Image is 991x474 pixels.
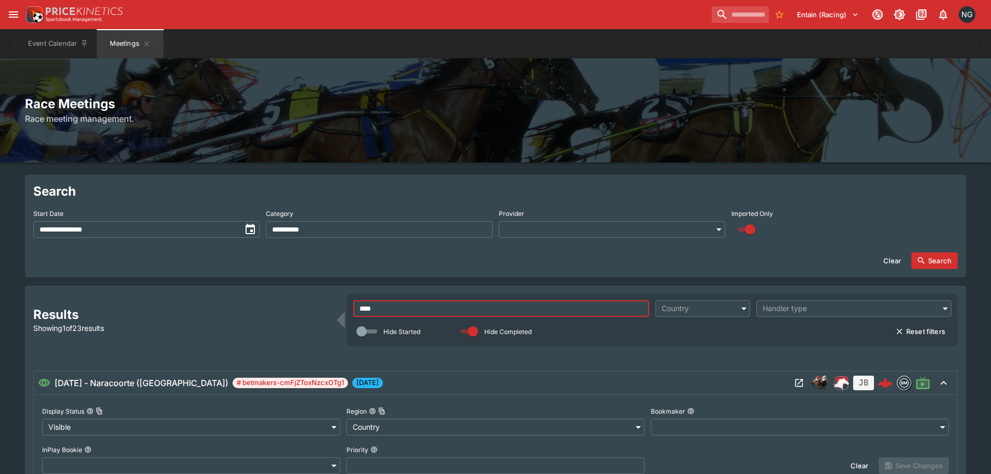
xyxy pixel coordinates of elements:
[868,5,887,24] button: Connected to PK
[832,375,849,391] img: racing.png
[346,407,367,416] p: Region
[369,407,376,415] button: RegionCopy To Clipboard
[266,209,293,218] p: Category
[853,376,874,390] div: Jetbet not yet mapped
[897,376,911,390] div: betmakers
[912,5,931,24] button: Documentation
[233,378,348,388] span: # betmakers-cmFjZToxNzcxOTg1
[897,376,911,390] img: betmakers.png
[42,407,84,416] p: Display Status
[22,29,95,58] button: Event Calendar
[352,378,383,388] span: [DATE]
[763,303,935,314] div: Handler type
[662,303,733,314] div: Country
[832,375,849,391] div: ParallelRacing Handler
[890,323,951,340] button: Reset filters
[4,5,23,24] button: open drawer
[42,419,340,435] div: Visible
[499,209,524,218] p: Provider
[959,6,975,23] div: Nick Goss
[346,419,645,435] div: Country
[84,446,92,453] button: InPlay Bookie
[33,323,330,334] p: Showing 1 of 23 results
[383,327,420,336] p: Hide Started
[731,209,773,218] p: Imported Only
[712,6,769,23] input: search
[96,407,103,415] button: Copy To Clipboard
[771,6,788,23] button: No Bookmarks
[812,375,828,391] img: horse_racing.png
[911,252,958,269] button: Search
[23,4,44,25] img: PriceKinetics Logo
[33,183,958,199] h2: Search
[42,445,82,454] p: InPlay Bookie
[346,445,368,454] p: Priority
[844,457,874,474] button: Clear
[38,377,50,389] svg: Visible
[86,407,94,415] button: Display StatusCopy To Clipboard
[877,252,907,269] button: Clear
[46,17,102,22] img: Sportsbook Management
[890,5,909,24] button: Toggle light/dark mode
[484,327,532,336] p: Hide Completed
[33,209,63,218] p: Start Date
[956,3,979,26] button: Nick Goss
[791,375,807,391] button: Open Meeting
[878,376,893,390] img: logo-cerberus--red.svg
[812,375,828,391] div: horse_racing
[241,220,260,239] button: toggle date time picker
[25,96,966,112] h2: Race Meetings
[55,377,228,389] h6: [DATE] - Naracoorte ([GEOGRAPHIC_DATA])
[791,6,865,23] button: Select Tenant
[916,376,930,390] svg: Live
[370,446,378,453] button: Priority
[934,5,953,24] button: Notifications
[378,407,385,415] button: Copy To Clipboard
[33,306,330,323] h2: Results
[46,7,123,15] img: PriceKinetics
[97,29,163,58] button: Meetings
[651,407,685,416] p: Bookmaker
[687,407,694,415] button: Bookmaker
[25,112,966,125] h6: Race meeting management.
